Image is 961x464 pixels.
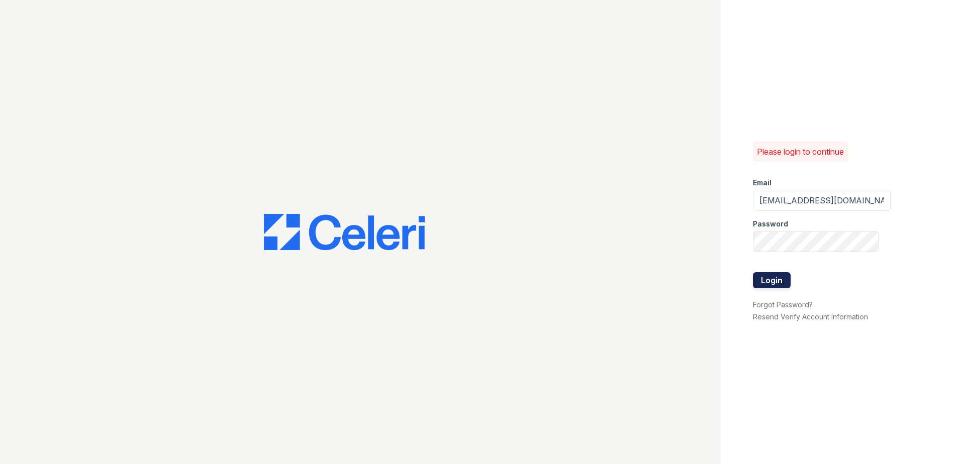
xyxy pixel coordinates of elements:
[753,219,788,229] label: Password
[753,272,791,288] button: Login
[753,300,813,309] a: Forgot Password?
[264,214,425,250] img: CE_Logo_Blue-a8612792a0a2168367f1c8372b55b34899dd931a85d93a1a3d3e32e68fde9ad4.png
[753,178,772,188] label: Email
[753,312,868,321] a: Resend Verify Account Information
[757,146,844,158] p: Please login to continue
